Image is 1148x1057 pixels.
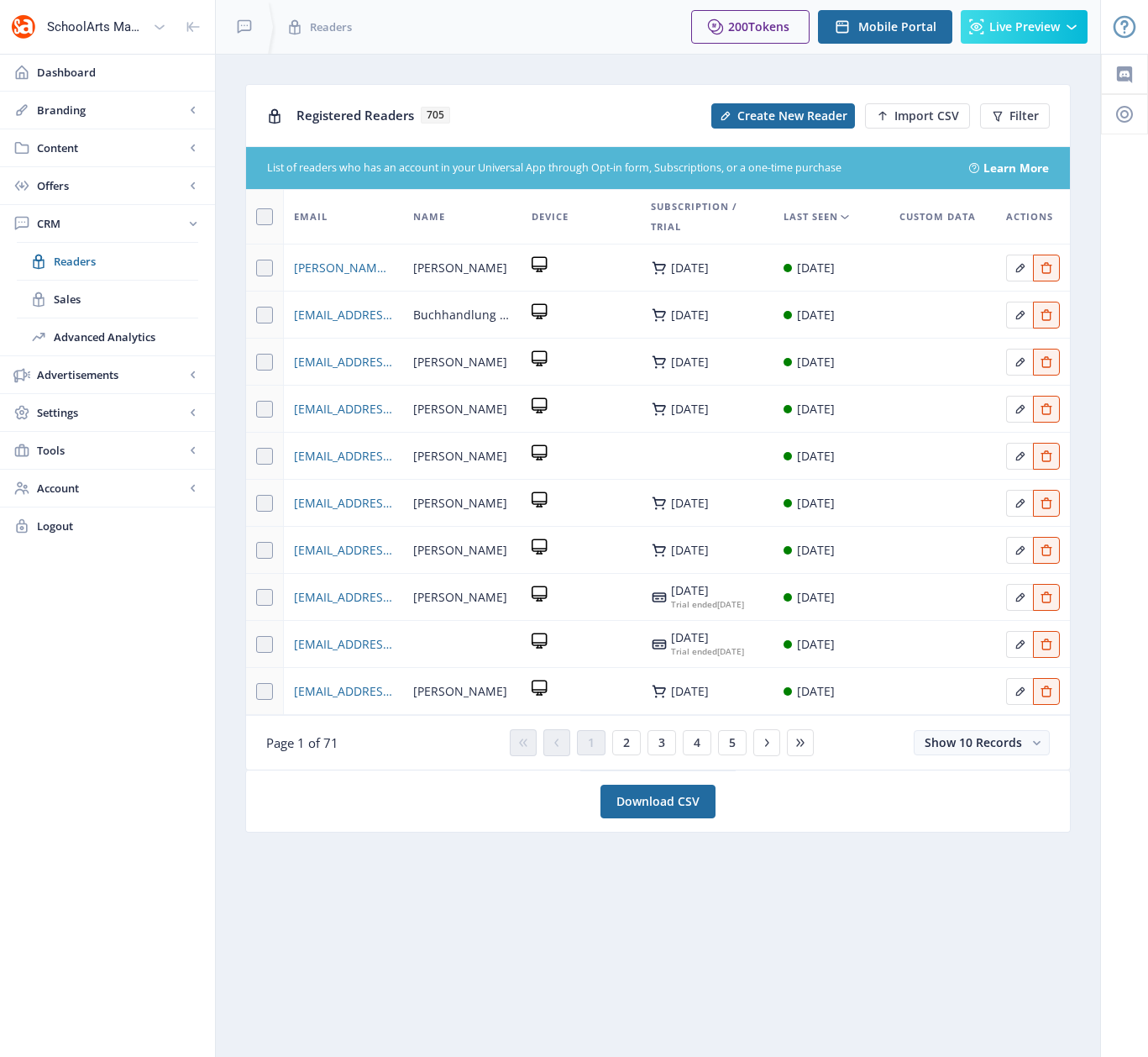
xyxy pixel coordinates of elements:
div: [DATE] [671,644,744,658]
span: 3 [658,736,665,749]
span: Subscription / Trial [651,197,763,237]
div: [DATE] [671,497,709,510]
a: Edit page [1006,540,1033,556]
span: Account [37,480,185,497]
div: [DATE] [671,597,744,611]
a: Edit page [1033,493,1060,509]
span: Content [37,139,185,156]
div: List of readers who has an account in your Universal App through Opt-in form, Subscriptions, or a... [267,160,949,176]
span: [PERSON_NAME] [413,352,507,372]
span: [PERSON_NAME] [413,540,507,560]
span: Trial ended [671,645,717,657]
a: Edit page [1006,493,1033,509]
a: Learn More [983,160,1049,176]
span: Tools [37,442,185,459]
button: Live Preview [961,10,1088,44]
a: [EMAIL_ADDRESS][DOMAIN_NAME] [294,399,393,419]
img: properties.app_icon.png [10,13,37,40]
div: [DATE] [671,631,744,644]
span: 5 [729,736,736,749]
a: Edit page [1006,681,1033,697]
span: Registered Readers [296,107,414,124]
a: [EMAIL_ADDRESS][DOMAIN_NAME] [294,446,393,466]
a: Edit page [1006,352,1033,368]
a: [EMAIL_ADDRESS][DOMAIN_NAME] [294,493,393,513]
a: Edit page [1033,446,1060,462]
span: Page 1 of 71 [266,734,338,751]
button: Import CSV [865,103,970,129]
div: [DATE] [797,258,835,278]
a: Edit page [1033,399,1060,415]
button: 4 [683,730,711,755]
span: Name [413,207,445,227]
app-collection-view: Registered Readers [245,84,1071,770]
span: Branding [37,102,185,118]
a: Edit page [1033,352,1060,368]
button: Filter [980,103,1050,129]
span: [PERSON_NAME] [413,681,507,702]
div: [DATE] [797,634,835,655]
button: 5 [718,730,747,755]
button: Create New Reader [711,103,855,129]
a: [EMAIL_ADDRESS][DOMAIN_NAME] [294,587,393,607]
a: Advanced Analytics [17,318,198,355]
a: [EMAIL_ADDRESS][DOMAIN_NAME] [294,305,393,325]
div: [DATE] [797,540,835,560]
button: 2 [612,730,641,755]
a: Edit page [1033,587,1060,603]
div: [DATE] [797,446,835,466]
div: [DATE] [797,305,835,325]
a: [EMAIL_ADDRESS][DOMAIN_NAME] [294,681,393,702]
span: Dashboard [37,64,202,81]
div: [DATE] [797,399,835,419]
span: Sales [54,291,198,308]
span: [EMAIL_ADDRESS][DOMAIN_NAME] [294,540,393,560]
span: Logout [37,518,202,534]
span: Buchhandlung Schaden [413,305,511,325]
div: [DATE] [671,544,709,557]
a: Edit page [1006,634,1033,650]
a: Edit page [1006,587,1033,603]
span: Show 10 Records [925,734,1022,750]
div: SchoolArts Magazine [47,8,146,45]
a: Readers [17,243,198,280]
a: Edit page [1033,305,1060,321]
span: [PERSON_NAME] [413,258,507,278]
button: Show 10 Records [914,730,1050,755]
span: Last Seen [784,207,838,227]
span: Actions [1006,207,1053,227]
div: [DATE] [671,261,709,275]
a: [EMAIL_ADDRESS][DOMAIN_NAME] [294,634,393,655]
span: Tokens [748,18,789,34]
a: [EMAIL_ADDRESS][DOMAIN_NAME] [294,352,393,372]
a: Edit page [1006,399,1033,415]
div: [DATE] [797,681,835,702]
div: [DATE] [671,308,709,322]
a: [PERSON_NAME][EMAIL_ADDRESS][PERSON_NAME][DOMAIN_NAME] [294,258,393,278]
a: Edit page [1033,634,1060,650]
div: [DATE] [797,587,835,607]
span: 4 [694,736,700,749]
div: [DATE] [671,685,709,698]
span: Email [294,207,328,227]
span: Offers [37,177,185,194]
button: 200Tokens [691,10,810,44]
button: Mobile Portal [818,10,952,44]
span: Mobile Portal [858,20,936,34]
a: New page [701,103,855,129]
span: [PERSON_NAME] [413,493,507,513]
div: [DATE] [797,352,835,372]
button: 3 [647,730,676,755]
span: Create New Reader [737,109,847,123]
a: Edit page [1006,258,1033,274]
span: Trial ended [671,598,717,610]
a: Download CSV [600,785,716,818]
a: Edit page [1033,258,1060,274]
